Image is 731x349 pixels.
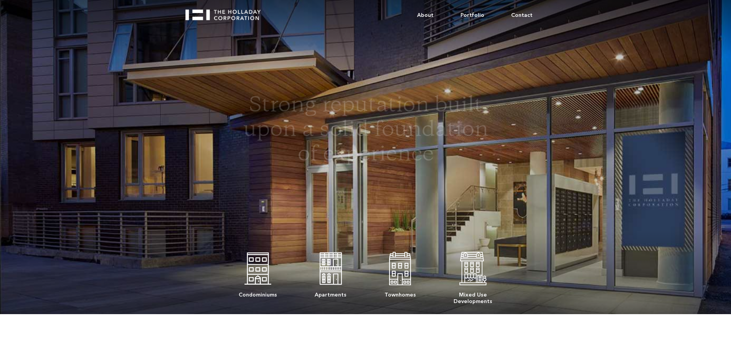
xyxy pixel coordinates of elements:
div: Townhomes [384,288,416,298]
a: Portfolio [447,4,498,27]
div: Condominiums [239,288,277,298]
a: home [185,4,267,20]
h1: Strong reputation built upon a solid foundation of experience [239,94,492,167]
div: Apartments [315,288,347,298]
a: About [404,4,447,27]
div: Mixed Use Developments [454,288,492,305]
a: Contact [498,4,546,27]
